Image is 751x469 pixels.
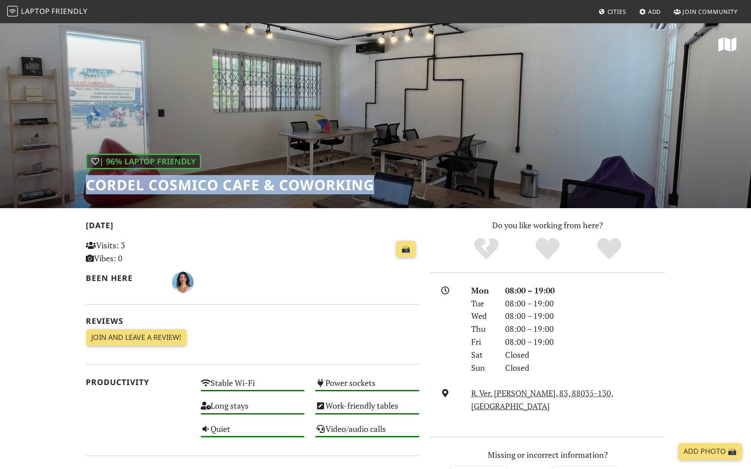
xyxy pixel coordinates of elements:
[517,237,578,261] div: Yes
[7,6,18,17] img: LaptopFriendly
[648,8,661,16] span: Add
[466,348,500,361] div: Sat
[86,377,190,387] h2: Productivity
[500,284,671,297] div: 08:00 – 19:00
[500,310,671,322] div: 08:00 – 19:00
[466,284,500,297] div: Mon
[396,241,416,258] a: 📸
[608,8,626,16] span: Cities
[310,376,425,398] div: Power sockets
[86,316,419,326] h2: Reviews
[195,398,310,421] div: Long stays
[466,322,500,335] div: Thu
[21,6,50,16] span: Laptop
[678,443,742,460] a: Add Photo 📸
[86,329,186,346] a: Join and leave a review!
[500,322,671,335] div: 08:00 – 19:00
[636,4,665,20] a: Add
[466,297,500,310] div: Tue
[86,273,161,283] h2: Been here
[466,335,500,348] div: Fri
[430,219,665,232] p: Do you like working from here?
[86,154,201,169] div: | 96% Laptop Friendly
[500,361,671,374] div: Closed
[471,388,613,411] a: R. Ver. [PERSON_NAME], 83, 88035-130, [GEOGRAPHIC_DATA]
[195,376,310,398] div: Stable Wi-Fi
[466,361,500,374] div: Sun
[7,4,88,20] a: LaptopFriendly LaptopFriendly
[595,4,630,20] a: Cities
[466,310,500,322] div: Wed
[51,6,87,16] span: Friendly
[500,348,671,361] div: Closed
[430,448,665,461] p: Missing or incorrect information?
[500,297,671,310] div: 08:00 – 19:00
[670,4,741,20] a: Join Community
[86,176,374,193] h1: Cordel Cosmico Cafe & Coworking
[683,8,738,16] span: Join Community
[578,237,640,261] div: Definitely!
[172,276,194,287] span: Mirella (Tiki)
[86,239,190,265] p: Visits: 3 Vibes: 0
[310,398,425,421] div: Work-friendly tables
[195,422,310,444] div: Quiet
[456,237,517,261] div: No
[86,221,419,234] h2: [DATE]
[172,272,194,293] img: 4256-mirella.jpg
[500,335,671,348] div: 08:00 – 19:00
[310,422,425,444] div: Video/audio calls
